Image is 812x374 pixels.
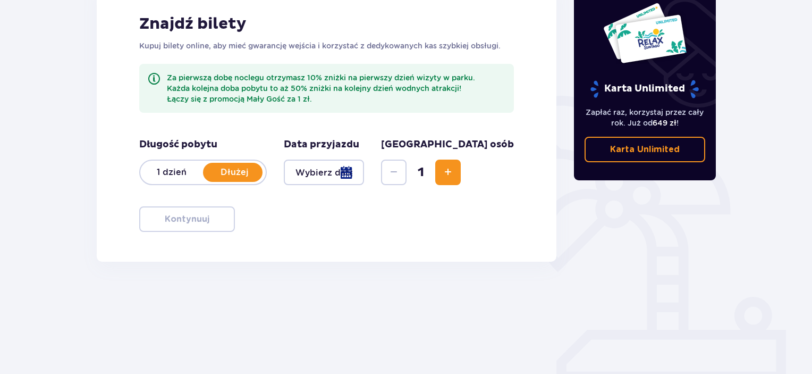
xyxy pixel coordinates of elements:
[167,94,505,104] p: Łączy się z promocją Mały Gość za 1 zł.
[409,164,433,180] span: 1
[139,14,514,34] h2: Znajdź bilety
[381,160,407,185] button: Zmniejsz
[139,40,514,51] p: Kupuj bilety online, aby mieć gwarancję wejścia i korzystać z dedykowanych kas szybkiej obsługi.
[435,160,461,185] button: Zwiększ
[139,138,267,151] p: Długość pobytu
[585,137,706,162] a: Karta Unlimited
[589,80,700,98] p: Karta Unlimited
[653,119,676,127] span: 649 zł
[585,107,706,128] p: Zapłać raz, korzystaj przez cały rok. Już od !
[610,144,680,155] p: Karta Unlimited
[203,167,266,178] p: Dłużej
[603,2,687,64] img: Dwie karty całoroczne do Suntago z napisem 'UNLIMITED RELAX', na białym tle z tropikalnymi liśćmi...
[139,206,235,232] button: Kontynuuj
[381,138,514,151] p: [GEOGRAPHIC_DATA] osób
[167,72,505,104] div: Za pierwszą dobę noclegu otrzymasz 10% zniżki na pierwszy dzień wizyty w parku. Każda kolejna dob...
[284,138,359,151] p: Data przyjazdu
[165,213,209,225] p: Kontynuuj
[140,167,203,178] p: 1 dzień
